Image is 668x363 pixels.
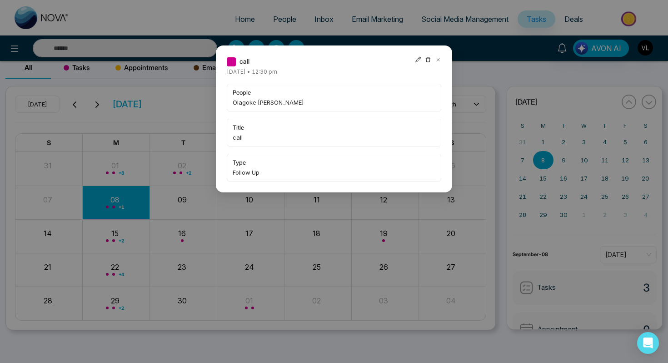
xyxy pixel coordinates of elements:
[233,158,435,167] span: type
[233,88,435,97] span: people
[233,123,435,132] span: title
[227,68,277,75] span: [DATE] • 12:30 pm
[233,168,435,177] span: Follow Up
[233,133,435,142] span: call
[637,332,659,354] div: Open Intercom Messenger
[233,98,435,107] span: Olagoke [PERSON_NAME]
[239,56,249,66] span: call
